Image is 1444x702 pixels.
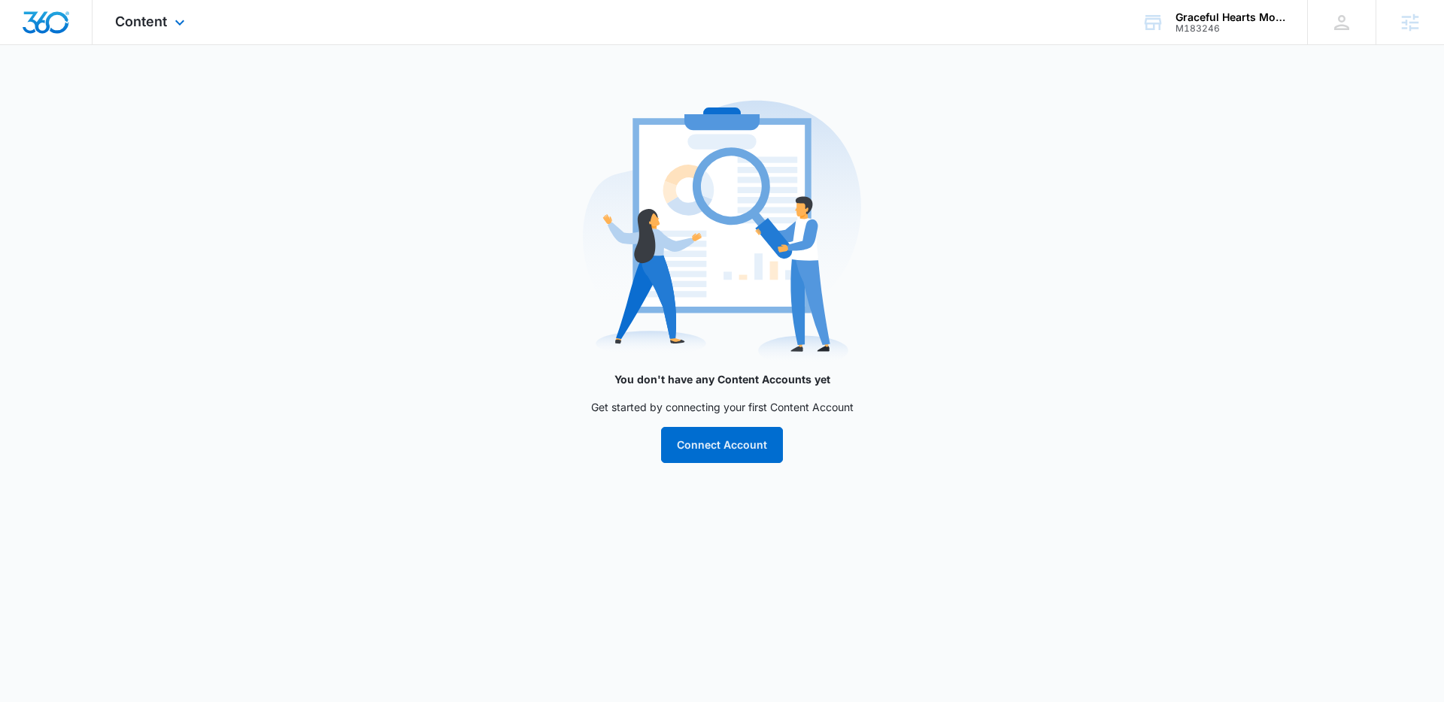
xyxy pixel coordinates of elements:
[661,427,783,463] button: Connect Account
[583,93,861,371] img: no-preview.svg
[421,371,1023,387] p: You don't have any Content Accounts yet
[1176,11,1285,23] div: account name
[421,399,1023,415] p: Get started by connecting your first Content Account
[115,14,167,29] span: Content
[1176,23,1285,34] div: account id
